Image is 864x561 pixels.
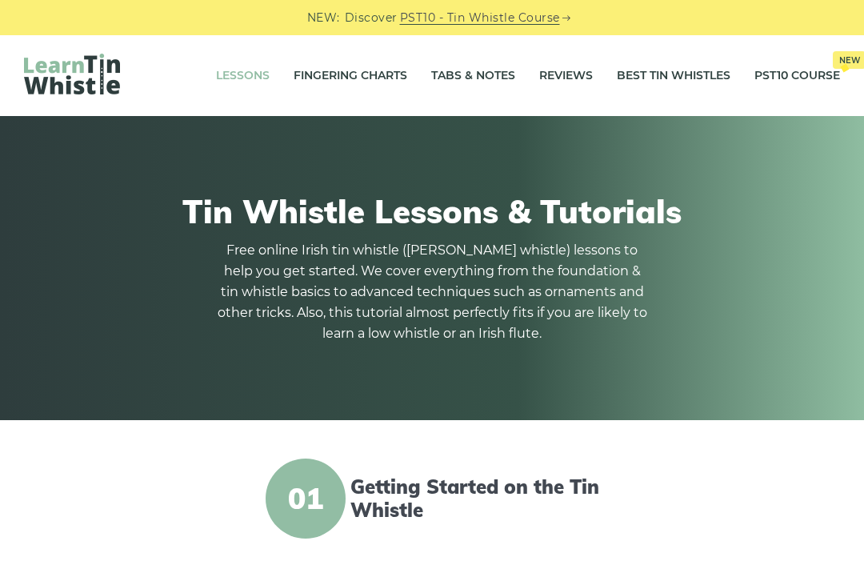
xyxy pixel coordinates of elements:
p: Free online Irish tin whistle ([PERSON_NAME] whistle) lessons to help you get started. We cover e... [216,240,648,344]
a: Lessons [216,56,270,96]
a: Fingering Charts [294,56,407,96]
h1: Tin Whistle Lessons & Tutorials [32,192,832,230]
a: Best Tin Whistles [617,56,730,96]
a: Getting Started on the Tin Whistle [350,475,606,522]
a: PST10 CourseNew [754,56,840,96]
span: 01 [266,459,346,539]
img: LearnTinWhistle.com [24,54,120,94]
a: Tabs & Notes [431,56,515,96]
a: Reviews [539,56,593,96]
